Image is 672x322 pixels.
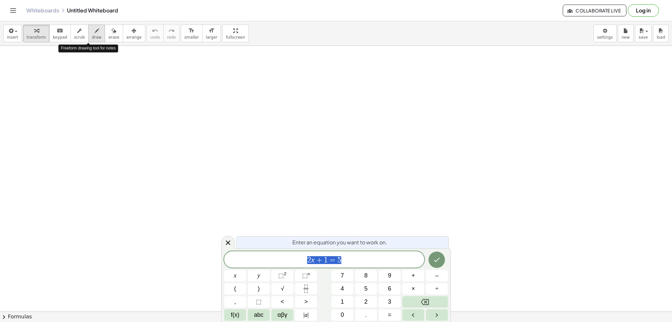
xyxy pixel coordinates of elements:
[364,297,367,306] span: 2
[150,35,160,40] span: undo
[224,283,246,294] button: (
[402,309,424,321] button: Left arrow
[281,297,284,306] span: <
[74,35,85,40] span: scrub
[355,309,377,321] button: .
[635,25,652,42] button: save
[331,283,353,294] button: 4
[364,284,367,293] span: 5
[331,296,353,308] button: 1
[402,296,448,308] button: Backspace
[295,283,317,294] button: Fraction
[307,312,309,318] span: |
[364,271,367,280] span: 8
[365,311,367,319] span: .
[224,309,246,321] button: Functions
[126,35,142,40] span: arrange
[429,252,445,268] button: Done
[258,284,260,293] span: )
[341,284,344,293] span: 4
[105,25,123,42] button: erase
[256,297,262,306] span: ⬚
[248,283,270,294] button: )
[304,312,305,318] span: |
[234,297,236,306] span: ,
[271,309,293,321] button: Greek alphabet
[3,25,22,42] button: insert
[341,297,344,306] span: 1
[92,35,102,40] span: draw
[435,284,439,293] span: ÷
[27,35,46,40] span: transform
[388,297,391,306] span: 3
[328,256,337,264] span: =
[167,35,176,40] span: redo
[295,296,317,308] button: Greater than
[563,5,626,16] button: Collaborate Live
[308,271,310,276] sup: n
[71,25,89,42] button: scrub
[222,25,248,42] button: fullscreen
[88,25,105,42] button: draw
[379,309,401,321] button: Equals
[231,311,240,319] span: f(x)
[331,309,353,321] button: 0
[341,311,344,319] span: 0
[304,297,308,306] span: >
[184,35,199,40] span: smaller
[57,27,63,35] i: keyboard
[271,270,293,281] button: Squared
[411,284,415,293] span: ×
[388,284,391,293] span: 6
[295,270,317,281] button: Superscript
[657,35,665,40] span: load
[181,25,202,42] button: format_sizesmaller
[426,283,448,294] button: Divide
[315,256,324,264] span: +
[337,256,341,264] span: 5
[302,272,308,279] span: ⬚
[639,35,648,40] span: save
[271,283,293,294] button: Square root
[208,27,215,35] i: format_size
[435,271,438,280] span: –
[123,25,145,42] button: arrange
[206,35,217,40] span: larger
[379,296,401,308] button: 3
[58,45,118,52] div: Freeform drawing tool for notes
[248,296,270,308] button: Placeholder
[202,25,221,42] button: format_sizelarger
[568,8,621,13] span: Collaborate Live
[594,25,617,42] button: settings
[26,7,59,14] a: Whiteboards
[258,271,260,280] span: y
[278,311,287,319] span: αβγ
[597,35,613,40] span: settings
[168,27,175,35] i: redo
[628,4,659,17] button: Log in
[653,25,669,42] button: load
[355,270,377,281] button: 8
[224,296,246,308] button: ,
[53,35,67,40] span: keypad
[248,270,270,281] button: y
[152,27,158,35] i: undo
[307,256,311,264] span: 2
[281,284,284,293] span: √
[188,27,195,35] i: format_size
[295,309,317,321] button: Absolute value
[248,309,270,321] button: Alphabet
[388,271,391,280] span: 9
[379,270,401,281] button: 9
[147,25,164,42] button: undoundo
[226,35,245,40] span: fullscreen
[292,238,387,246] span: Enter an equation you want to work on.
[402,270,424,281] button: Plus
[379,283,401,294] button: 6
[49,25,71,42] button: keyboardkeypad
[311,256,315,264] var: x
[621,35,630,40] span: new
[271,296,293,308] button: Less than
[402,283,424,294] button: Times
[388,311,391,319] span: =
